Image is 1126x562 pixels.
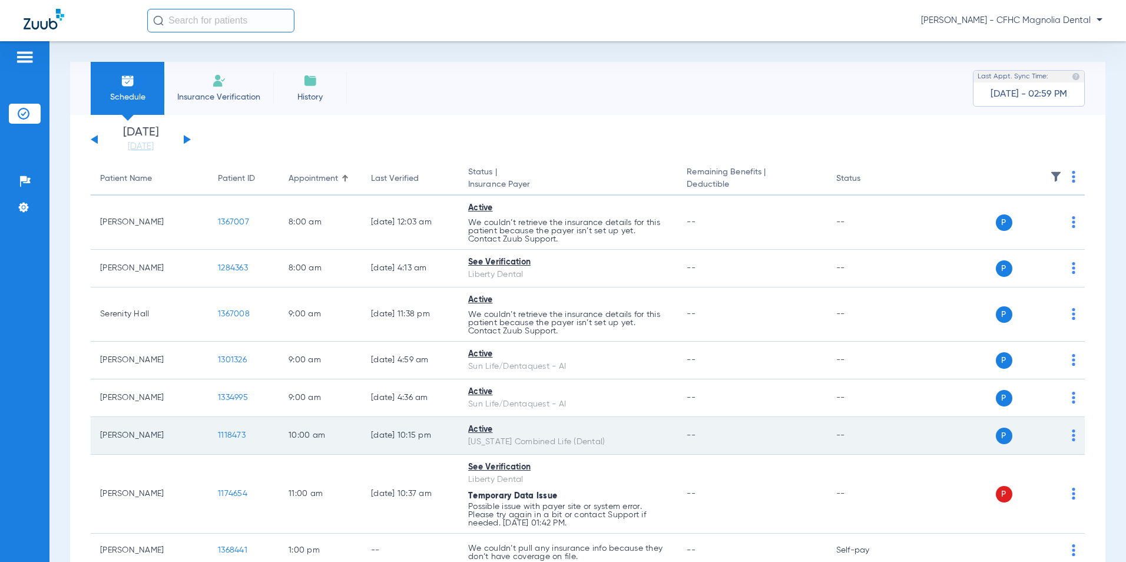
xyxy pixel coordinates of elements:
td: [DATE] 4:36 AM [362,379,459,417]
span: Insurance Payer [468,178,668,191]
span: P [996,260,1012,277]
img: x.svg [1045,392,1057,404]
td: 10:00 AM [279,417,362,455]
div: Liberty Dental [468,269,668,281]
td: Serenity Hall [91,287,208,342]
a: [DATE] [105,141,176,153]
div: Active [468,202,668,214]
img: x.svg [1045,488,1057,500]
td: 9:00 AM [279,379,362,417]
iframe: Chat Widget [1067,505,1126,562]
span: -- [687,218,696,226]
span: Last Appt. Sync Time: [978,71,1048,82]
div: Sun Life/Dentaquest - AI [468,361,668,373]
td: -- [827,196,906,250]
span: P [996,352,1012,369]
td: 11:00 AM [279,455,362,534]
p: Possible issue with payer site or system error. Please try again in a bit or contact Support if n... [468,503,668,527]
span: P [996,214,1012,231]
span: 1301326 [218,356,247,364]
div: See Verification [468,256,668,269]
td: [PERSON_NAME] [91,379,208,417]
img: group-dot-blue.svg [1072,216,1075,228]
div: Patient Name [100,173,199,185]
span: -- [687,264,696,272]
span: 1367007 [218,218,249,226]
td: [DATE] 4:59 AM [362,342,459,379]
span: [PERSON_NAME] - CFHC Magnolia Dental [921,15,1102,27]
div: Active [468,294,668,306]
img: group-dot-blue.svg [1072,392,1075,404]
span: 1367008 [218,310,250,318]
span: Temporary Data Issue [468,492,557,500]
td: 9:00 AM [279,342,362,379]
img: x.svg [1045,308,1057,320]
td: 8:00 AM [279,250,362,287]
img: x.svg [1045,216,1057,228]
div: Active [468,348,668,361]
p: We couldn’t retrieve the insurance details for this patient because the payer isn’t set up yet. C... [468,219,668,243]
div: Appointment [289,173,352,185]
img: last sync help info [1072,72,1080,81]
div: Active [468,424,668,436]
span: -- [687,431,696,439]
li: [DATE] [105,127,176,153]
div: Last Verified [371,173,419,185]
img: group-dot-blue.svg [1072,354,1075,366]
img: group-dot-blue.svg [1072,262,1075,274]
td: [PERSON_NAME] [91,250,208,287]
span: [DATE] - 02:59 PM [991,88,1067,100]
td: -- [827,417,906,455]
span: 1174654 [218,490,247,498]
span: P [996,390,1012,406]
span: -- [687,490,696,498]
img: hamburger-icon [15,50,34,64]
img: Search Icon [153,15,164,26]
span: P [996,306,1012,323]
span: 1334995 [218,394,248,402]
div: Patient ID [218,173,255,185]
div: Active [468,386,668,398]
td: -- [827,379,906,417]
span: 1284363 [218,264,248,272]
span: -- [687,546,696,554]
div: Liberty Dental [468,474,668,486]
img: x.svg [1045,354,1057,366]
img: group-dot-blue.svg [1072,488,1075,500]
img: group-dot-blue.svg [1072,429,1075,441]
span: Deductible [687,178,817,191]
img: x.svg [1045,429,1057,441]
td: 9:00 AM [279,287,362,342]
th: Status | [459,163,677,196]
div: Patient ID [218,173,270,185]
div: Appointment [289,173,338,185]
div: Sun Life/Dentaquest - AI [468,398,668,411]
img: History [303,74,317,88]
img: filter.svg [1050,171,1062,183]
td: [DATE] 10:37 AM [362,455,459,534]
span: 1368441 [218,546,247,554]
td: 8:00 AM [279,196,362,250]
p: We couldn’t pull any insurance info because they don’t have coverage on file. [468,544,668,561]
div: See Verification [468,461,668,474]
span: Schedule [100,91,155,103]
td: [PERSON_NAME] [91,342,208,379]
img: Schedule [121,74,135,88]
td: -- [827,342,906,379]
td: [DATE] 4:13 AM [362,250,459,287]
img: group-dot-blue.svg [1072,308,1075,320]
td: [PERSON_NAME] [91,455,208,534]
th: Status [827,163,906,196]
td: [DATE] 10:15 PM [362,417,459,455]
img: x.svg [1045,262,1057,274]
div: [US_STATE] Combined Life (Dental) [468,436,668,448]
td: [DATE] 11:38 PM [362,287,459,342]
td: -- [827,455,906,534]
div: Patient Name [100,173,152,185]
span: -- [687,310,696,318]
td: [PERSON_NAME] [91,196,208,250]
span: History [282,91,338,103]
img: Zuub Logo [24,9,64,29]
input: Search for patients [147,9,294,32]
span: -- [687,356,696,364]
